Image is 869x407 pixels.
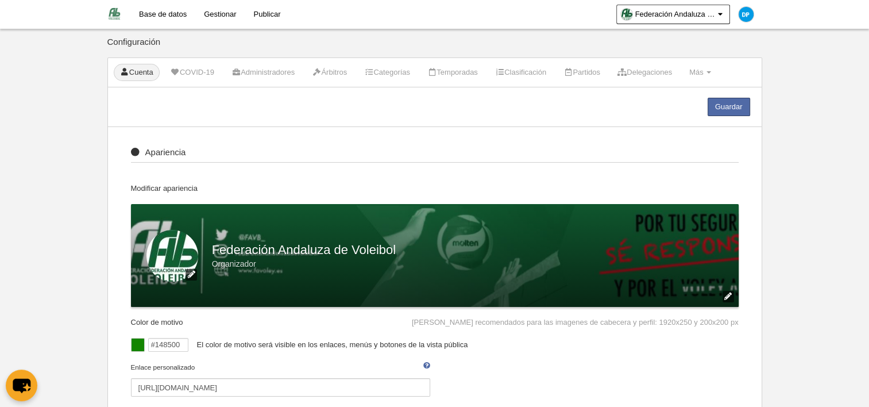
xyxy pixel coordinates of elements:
img: Oap74nFcuaE6.30x30.jpg [621,9,632,20]
div: Apariencia [131,148,739,163]
span: Más [689,68,704,76]
a: Federación Andaluza de Voleibol [616,5,730,24]
span: Federación Andaluza de Voleibol [635,9,716,20]
div: Color de motivo [131,307,195,328]
a: Administradores [225,64,301,81]
img: Federación Andaluza de Voleibol [107,7,121,21]
a: Partidos [557,64,607,81]
a: Clasificación [489,64,553,81]
a: Categorías [358,64,416,81]
a: Cuenta [114,64,160,81]
button: chat-button [6,370,37,401]
div: Configuración [107,37,762,57]
div: El color de motivo será visible en los enlaces, menús y botones de la vista pública [188,338,739,352]
a: Más [683,64,717,81]
a: Guardar [708,98,750,116]
label: Enlace personalizado [131,362,431,397]
div: [PERSON_NAME] recomendados para las imagenes de cabecera y perfil: 1920x250 y 200x200 px [412,307,739,328]
img: c2l6ZT0zMHgzMCZmcz05JnRleHQ9RFAmYmc9MDM5YmU1.png [739,7,754,22]
input: Enlace personalizado [131,378,431,397]
a: Temporadas [421,64,484,81]
div: Modificar apariencia [131,183,739,204]
a: Árbitros [306,64,353,81]
a: COVID-19 [164,64,221,81]
a: Delegaciones [611,64,678,81]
